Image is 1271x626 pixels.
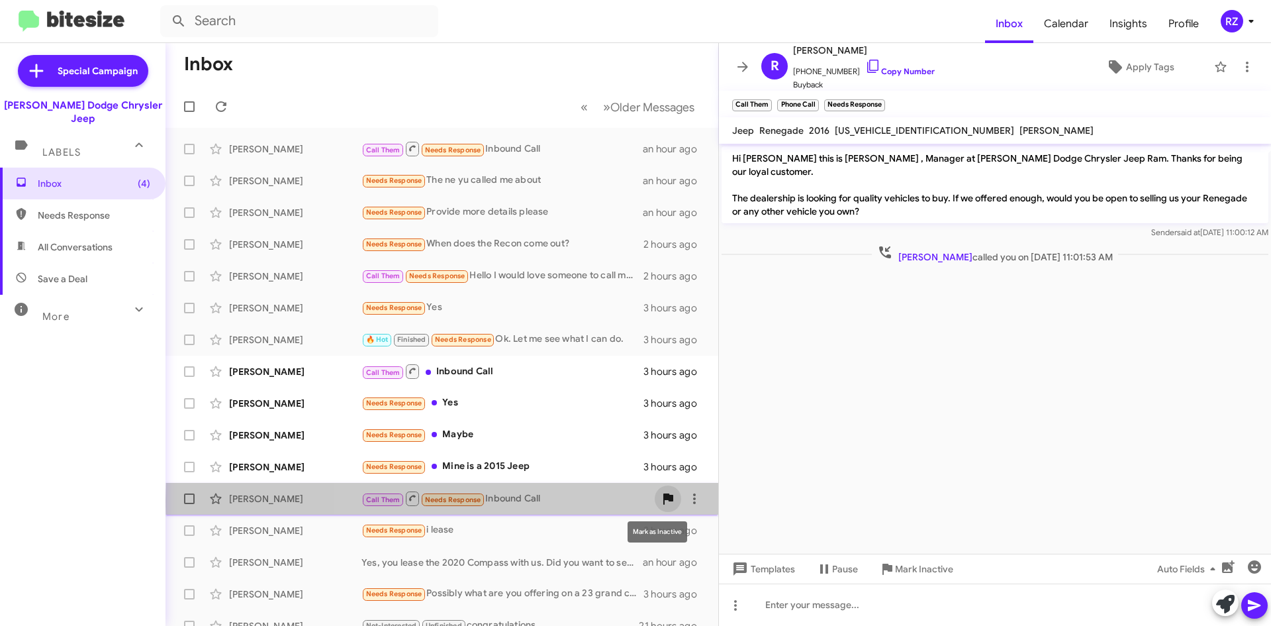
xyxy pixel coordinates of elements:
[361,268,643,284] div: Hello I would love someone to call me back about my car being serviced there which I dropped off ...
[777,99,818,111] small: Phone Call
[1151,227,1268,237] span: Sender [DATE] 11:00:12 AM
[229,270,361,283] div: [PERSON_NAME]
[361,363,643,380] div: Inbound Call
[229,301,361,315] div: [PERSON_NAME]
[366,496,400,504] span: Call Them
[18,55,148,87] a: Special Campaign
[58,64,138,78] span: Special Campaign
[38,240,113,254] span: All Conversations
[361,236,643,252] div: When does the Recon come out?
[643,460,708,474] div: 3 hours ago
[771,56,779,77] span: R
[229,174,361,187] div: [PERSON_NAME]
[366,590,422,598] span: Needs Response
[229,429,361,442] div: [PERSON_NAME]
[610,100,694,115] span: Older Messages
[366,431,422,439] span: Needs Response
[628,521,687,543] div: Mark as Inactive
[361,427,643,443] div: Maybe
[361,395,643,411] div: Yes
[361,490,655,507] div: Inbound Call
[229,333,361,346] div: [PERSON_NAME]
[366,399,422,407] span: Needs Response
[573,93,702,121] nav: Page navigation example
[595,93,702,121] button: Next
[361,140,643,157] div: Inbound Call
[229,397,361,410] div: [PERSON_NAME]
[809,125,829,136] span: 2016
[1126,55,1174,79] span: Apply Tags
[719,557,806,581] button: Templates
[425,146,481,154] span: Needs Response
[38,272,87,286] span: Save a Deal
[229,524,361,537] div: [PERSON_NAME]
[361,523,643,538] div: i lease
[643,556,708,569] div: an hour ago
[985,5,1033,43] a: Inbox
[229,238,361,251] div: [PERSON_NAME]
[1019,125,1094,136] span: [PERSON_NAME]
[898,251,972,263] span: [PERSON_NAME]
[872,244,1118,264] span: called you on [DATE] 11:01:53 AM
[895,557,953,581] span: Mark Inactive
[1157,557,1221,581] span: Auto Fields
[361,300,643,315] div: Yes
[1147,557,1231,581] button: Auto Fields
[361,556,643,569] div: Yes, you lease the 2020 Compass with us. Did you want to set up a day to meet with one of our ass...
[832,557,858,581] span: Pause
[229,460,361,474] div: [PERSON_NAME]
[366,368,400,377] span: Call Them
[38,209,150,222] span: Needs Response
[603,99,610,115] span: »
[643,429,708,442] div: 3 hours ago
[732,125,754,136] span: Jeep
[366,240,422,248] span: Needs Response
[643,174,708,187] div: an hour ago
[643,270,708,283] div: 2 hours ago
[835,125,1014,136] span: [US_VEHICLE_IDENTIFICATION_NUMBER]
[229,588,361,601] div: [PERSON_NAME]
[366,208,422,217] span: Needs Response
[409,272,465,280] span: Needs Response
[1099,5,1158,43] a: Insights
[806,557,869,581] button: Pause
[366,146,400,154] span: Call Them
[361,459,643,474] div: Mine is a 2015 Jeep
[366,272,400,280] span: Call Them
[793,58,935,78] span: [PHONE_NUMBER]
[581,99,588,115] span: «
[1209,10,1256,32] button: RZ
[643,206,708,219] div: an hour ago
[865,66,935,76] a: Copy Number
[229,365,361,378] div: [PERSON_NAME]
[361,332,643,347] div: Ok. Let me see what I can do.
[184,54,233,75] h1: Inbox
[138,177,150,190] span: (4)
[42,146,81,158] span: Labels
[366,462,422,471] span: Needs Response
[229,206,361,219] div: [PERSON_NAME]
[824,99,885,111] small: Needs Response
[643,588,708,601] div: 3 hours ago
[1033,5,1099,43] a: Calendar
[229,142,361,156] div: [PERSON_NAME]
[643,365,708,378] div: 3 hours ago
[229,492,361,505] div: [PERSON_NAME]
[397,335,426,344] span: Finished
[366,335,389,344] span: 🔥 Hot
[366,303,422,312] span: Needs Response
[361,205,643,220] div: Provide more details please
[229,556,361,569] div: [PERSON_NAME]
[1072,55,1207,79] button: Apply Tags
[793,78,935,91] span: Buyback
[722,146,1268,223] p: Hi [PERSON_NAME] this is [PERSON_NAME] , Manager at [PERSON_NAME] Dodge Chrysler Jeep Ram. Thanks...
[1158,5,1209,43] a: Profile
[361,586,643,601] div: Possibly what are you offering on a 23 grand cherokee
[38,177,150,190] span: Inbox
[1221,10,1243,32] div: RZ
[759,125,804,136] span: Renegade
[793,42,935,58] span: [PERSON_NAME]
